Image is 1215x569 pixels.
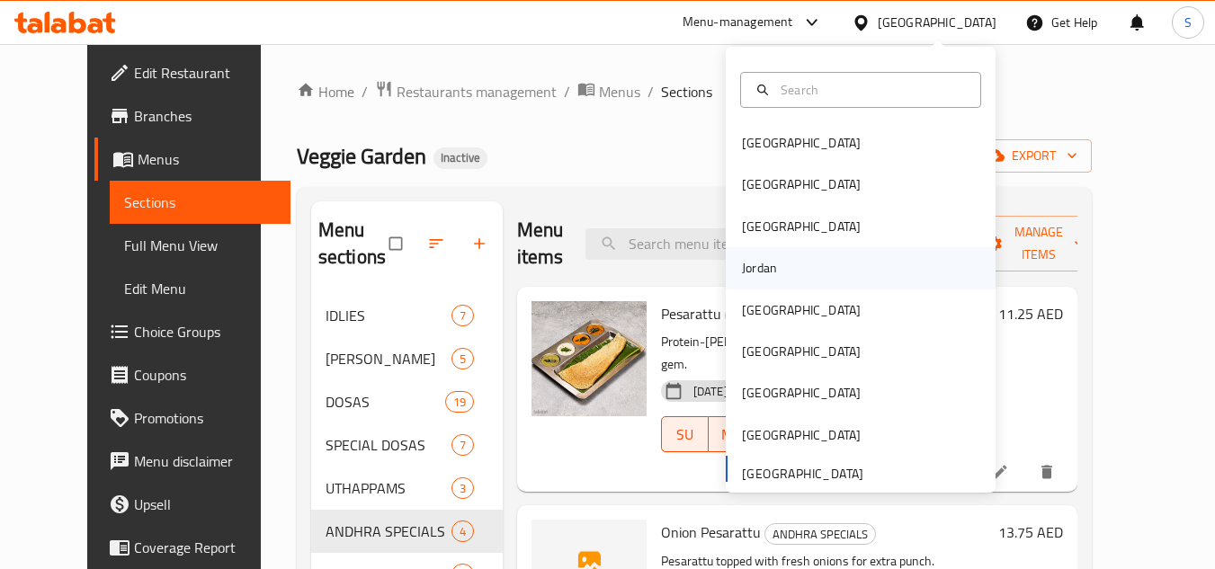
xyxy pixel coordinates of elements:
a: Edit Menu [110,267,290,310]
span: Menu disclaimer [134,450,276,472]
div: Jordan [742,258,777,278]
div: [GEOGRAPHIC_DATA] [742,174,861,194]
span: Inactive [433,150,487,165]
button: Manage items [975,216,1103,271]
nav: breadcrumb [297,80,1092,103]
p: Protein-[PERSON_NAME] gram crepe-Andhras nutritional gem. [661,331,991,376]
div: items [451,477,474,499]
button: delete [1027,452,1070,492]
span: 4 [452,523,473,540]
div: [GEOGRAPHIC_DATA] [742,342,861,361]
span: Coverage Report [134,537,276,558]
button: SU [661,416,709,452]
span: MO [716,422,748,448]
span: 5 [452,351,473,368]
h2: Menu sections [318,217,389,271]
span: Menus [599,81,640,102]
div: [GEOGRAPHIC_DATA] [742,300,861,320]
a: Coupons [94,353,290,396]
span: export [990,145,1077,167]
div: Menu-management [683,12,793,33]
a: Upsell [94,483,290,526]
a: Restaurants management [375,80,557,103]
div: ANDHRA SPECIALS4 [311,510,503,553]
div: SPECIAL DOSAS7 [311,423,503,467]
div: items [451,520,474,542]
h2: Menu items [517,217,564,271]
span: Promotions [134,407,276,429]
span: Restaurants management [397,81,557,102]
a: Coverage Report [94,526,290,569]
span: ANDHRA SPECIALS [326,520,451,542]
a: Menus [577,80,640,103]
span: Branches [134,105,276,127]
span: SU [669,422,701,448]
span: Edit Menu [124,278,276,299]
span: Select all sections [379,227,416,261]
input: Search [773,80,969,100]
span: Sort sections [416,224,460,263]
span: Edit Restaurant [134,62,276,84]
div: VADAS [326,348,451,369]
div: [GEOGRAPHIC_DATA] [742,217,861,236]
span: Manage items [989,221,1088,266]
div: Inactive [433,147,487,169]
span: Full Menu View [124,235,276,256]
h6: 11.25 AED [998,301,1063,326]
span: Onion Pesarattu [661,519,761,546]
div: [GEOGRAPHIC_DATA] [742,133,861,153]
div: [GEOGRAPHIC_DATA] [878,13,996,32]
input: search [585,228,798,260]
span: SPECIAL DOSAS [326,434,451,456]
div: ANDHRA SPECIALS [725,305,836,326]
a: Branches [94,94,290,138]
span: Sections [124,191,276,213]
div: items [451,305,474,326]
span: DOSAS [326,391,445,413]
div: DOSAS19 [311,380,503,423]
span: S [1184,13,1192,32]
a: Promotions [94,396,290,440]
span: Upsell [134,493,276,515]
img: Pesarattu [532,301,647,416]
span: IDLIES [326,305,451,326]
span: Coupons [134,364,276,386]
li: / [564,81,570,102]
span: Veggie Garden [297,136,426,176]
div: items [451,348,474,369]
h6: 13.75 AED [998,520,1063,545]
a: Edit menu item [991,463,1013,481]
span: Menus [138,148,276,170]
li: / [362,81,368,102]
div: items [445,391,474,413]
a: Choice Groups [94,310,290,353]
div: [GEOGRAPHIC_DATA] [742,383,861,403]
span: 7 [452,437,473,454]
span: [DATE] 09:17 PM [686,383,786,400]
a: Menu disclaimer [94,440,290,483]
span: Sections [661,81,712,102]
span: Choice Groups [134,321,276,342]
div: ANDHRA SPECIALS [764,523,876,545]
button: Add section [460,224,503,263]
span: [PERSON_NAME] [326,348,451,369]
button: MO [709,416,755,452]
span: ANDHRA SPECIALS [765,524,875,545]
div: IDLIES7 [311,294,503,337]
span: 3 [452,480,473,497]
span: UTHAPPAMS [326,477,451,499]
span: 19 [446,394,473,411]
div: [GEOGRAPHIC_DATA] [742,425,861,445]
span: 7 [452,307,473,325]
span: Pesarattu [661,300,721,327]
a: Edit Restaurant [94,51,290,94]
a: Home [297,81,354,102]
div: items [451,434,474,456]
button: export [976,139,1092,173]
a: Full Menu View [110,224,290,267]
a: Sections [110,181,290,224]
